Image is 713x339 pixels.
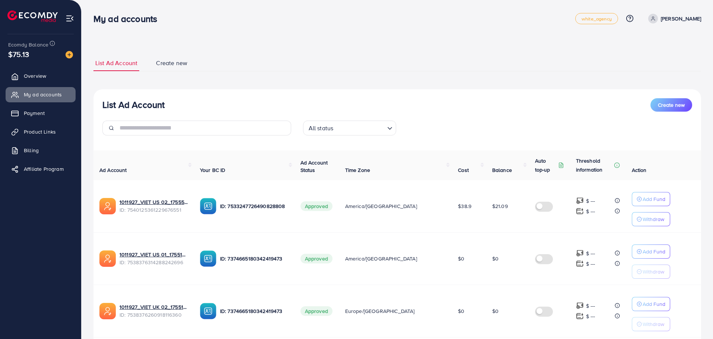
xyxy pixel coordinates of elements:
[576,312,584,320] img: top-up amount
[576,249,584,257] img: top-up amount
[7,10,58,22] img: logo
[24,91,62,98] span: My ad accounts
[586,312,595,321] p: $ ---
[643,267,664,276] p: Withdraw
[576,207,584,215] img: top-up amount
[66,51,73,58] img: image
[24,72,46,80] span: Overview
[586,259,595,268] p: $ ---
[658,101,685,109] span: Create new
[200,250,216,267] img: ic-ba-acc.ded83a64.svg
[632,166,647,174] span: Action
[24,128,56,135] span: Product Links
[458,166,469,174] span: Cost
[576,197,584,205] img: top-up amount
[492,202,508,210] span: $21.09
[6,68,76,83] a: Overview
[345,166,370,174] span: Time Zone
[6,124,76,139] a: Product Links
[661,14,701,23] p: [PERSON_NAME]
[586,196,595,205] p: $ ---
[156,59,187,67] span: Create new
[643,247,665,256] p: Add Fund
[575,13,618,24] a: white_agency
[8,41,48,48] span: Ecomdy Balance
[632,192,670,206] button: Add Fund
[643,195,665,204] p: Add Fund
[120,251,188,258] a: 1011927_VIET US 01_1755165165817
[120,206,188,214] span: ID: 7540125361229676551
[99,303,116,319] img: ic-ads-acc.e4c84228.svg
[120,303,188,319] div: <span class='underline'>1011927_VIET UK 02_1755165109842</span></br>7538376260918116360
[576,156,612,174] p: Threshold information
[645,14,701,23] a: [PERSON_NAME]
[99,250,116,267] img: ic-ads-acc.e4c84228.svg
[220,307,289,316] p: ID: 7374665180342419473
[220,254,289,263] p: ID: 7374665180342419473
[102,99,165,110] h3: List Ad Account
[632,317,670,331] button: Withdraw
[120,259,188,266] span: ID: 7538376314288242696
[24,109,45,117] span: Payment
[335,121,384,134] input: Search for option
[345,202,417,210] span: America/[GEOGRAPHIC_DATA]
[300,201,332,211] span: Approved
[24,147,39,154] span: Billing
[24,165,64,173] span: Affiliate Program
[345,255,417,262] span: America/[GEOGRAPHIC_DATA]
[650,98,692,112] button: Create new
[6,161,76,176] a: Affiliate Program
[632,212,670,226] button: Withdraw
[120,251,188,266] div: <span class='underline'>1011927_VIET US 01_1755165165817</span></br>7538376314288242696
[99,166,127,174] span: Ad Account
[632,297,670,311] button: Add Fund
[95,59,137,67] span: List Ad Account
[632,244,670,259] button: Add Fund
[6,87,76,102] a: My ad accounts
[586,301,595,310] p: $ ---
[120,198,188,206] a: 1011927_VIET US 02_1755572479473
[458,202,471,210] span: $38.9
[458,255,464,262] span: $0
[8,49,29,60] span: $75.13
[345,307,415,315] span: Europe/[GEOGRAPHIC_DATA]
[307,123,335,134] span: All status
[586,207,595,216] p: $ ---
[586,249,595,258] p: $ ---
[303,121,396,135] div: Search for option
[582,16,612,21] span: white_agency
[200,166,226,174] span: Your BC ID
[492,307,499,315] span: $0
[93,13,163,24] h3: My ad accounts
[300,254,332,263] span: Approved
[535,156,557,174] p: Auto top-up
[120,303,188,311] a: 1011927_VIET UK 02_1755165109842
[300,306,332,316] span: Approved
[576,260,584,268] img: top-up amount
[643,215,664,224] p: Withdraw
[643,300,665,308] p: Add Fund
[492,255,499,262] span: $0
[220,202,289,211] p: ID: 7533247726490828808
[120,198,188,214] div: <span class='underline'>1011927_VIET US 02_1755572479473</span></br>7540125361229676551
[576,302,584,310] img: top-up amount
[66,14,74,23] img: menu
[643,320,664,329] p: Withdraw
[99,198,116,214] img: ic-ads-acc.e4c84228.svg
[120,311,188,319] span: ID: 7538376260918116360
[492,166,512,174] span: Balance
[6,106,76,121] a: Payment
[6,143,76,158] a: Billing
[200,198,216,214] img: ic-ba-acc.ded83a64.svg
[300,159,328,174] span: Ad Account Status
[458,307,464,315] span: $0
[200,303,216,319] img: ic-ba-acc.ded83a64.svg
[632,265,670,279] button: Withdraw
